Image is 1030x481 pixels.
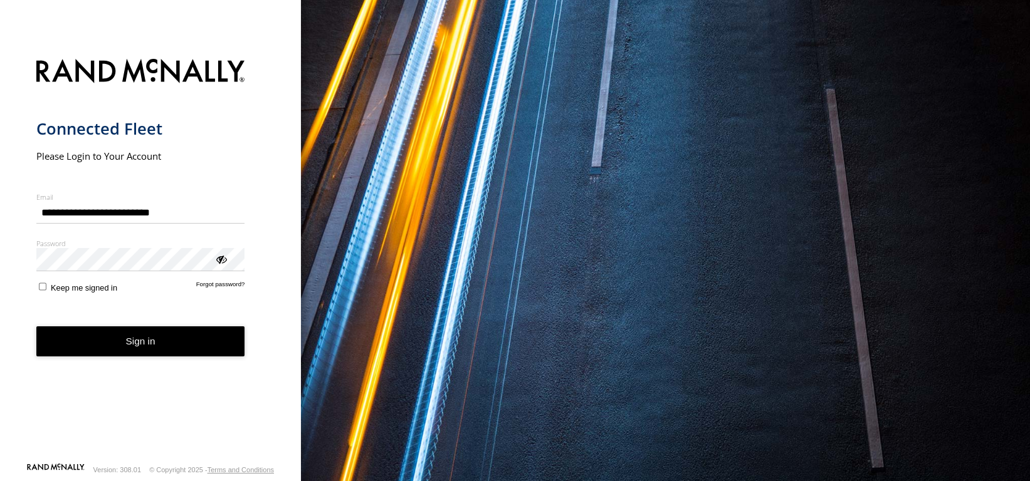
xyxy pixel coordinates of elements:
[208,466,274,473] a: Terms and Conditions
[93,466,141,473] div: Version: 308.01
[36,326,245,357] button: Sign in
[27,463,85,476] a: Visit our Website
[36,56,245,88] img: Rand McNally
[36,192,245,202] label: Email
[39,282,47,291] input: Keep me signed in
[149,466,274,473] div: © Copyright 2025 -
[36,51,265,462] form: main
[36,150,245,162] h2: Please Login to Your Account
[196,281,245,292] a: Forgot password?
[214,252,227,265] div: ViewPassword
[51,283,117,292] span: Keep me signed in
[36,239,245,248] label: Password
[36,118,245,139] h1: Connected Fleet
